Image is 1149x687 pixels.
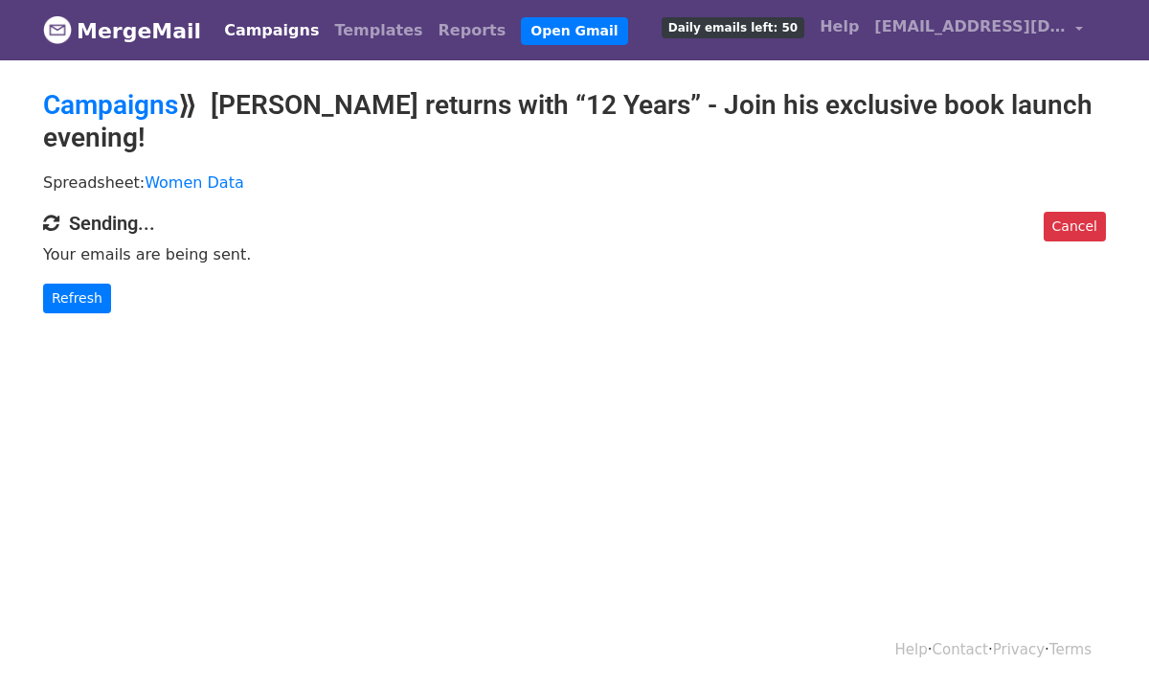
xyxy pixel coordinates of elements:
[1049,641,1092,658] a: Terms
[43,284,111,313] a: Refresh
[327,11,430,50] a: Templates
[933,641,988,658] a: Contact
[812,8,867,46] a: Help
[1044,212,1106,241] a: Cancel
[43,172,1106,193] p: Spreadsheet:
[43,89,178,121] a: Campaigns
[867,8,1091,53] a: [EMAIL_ADDRESS][DOMAIN_NAME]
[993,641,1045,658] a: Privacy
[43,11,201,51] a: MergeMail
[654,8,812,46] a: Daily emails left: 50
[895,641,928,658] a: Help
[431,11,514,50] a: Reports
[43,212,1106,235] h4: Sending...
[43,244,1106,264] p: Your emails are being sent.
[145,173,244,192] a: Women Data
[43,89,1106,153] h2: ⟫ [PERSON_NAME] returns with “12 Years” - Join his exclusive book launch evening!
[216,11,327,50] a: Campaigns
[662,17,804,38] span: Daily emails left: 50
[521,17,627,45] a: Open Gmail
[43,15,72,44] img: MergeMail logo
[874,15,1066,38] span: [EMAIL_ADDRESS][DOMAIN_NAME]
